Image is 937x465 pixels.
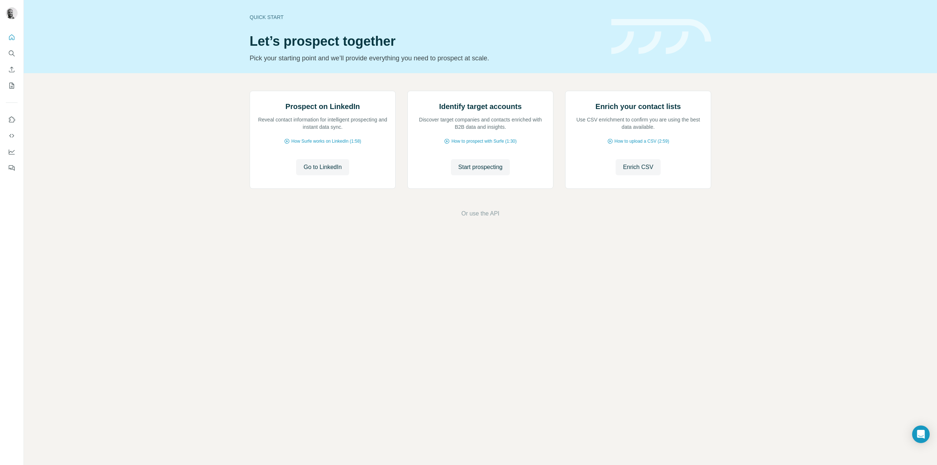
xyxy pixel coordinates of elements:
[6,63,18,76] button: Enrich CSV
[623,163,653,172] span: Enrich CSV
[6,79,18,92] button: My lists
[296,159,349,175] button: Go to LinkedIn
[611,19,711,55] img: banner
[596,101,681,112] h2: Enrich your contact lists
[6,113,18,126] button: Use Surfe on LinkedIn
[6,47,18,60] button: Search
[616,159,661,175] button: Enrich CSV
[461,209,499,218] button: Or use the API
[615,138,669,145] span: How to upload a CSV (2:59)
[250,14,602,21] div: Quick start
[6,161,18,175] button: Feedback
[303,163,341,172] span: Go to LinkedIn
[250,34,602,49] h1: Let’s prospect together
[6,129,18,142] button: Use Surfe API
[291,138,361,145] span: How Surfe works on LinkedIn (1:58)
[912,425,930,443] div: Open Intercom Messenger
[285,101,360,112] h2: Prospect on LinkedIn
[6,7,18,19] img: Avatar
[257,116,388,131] p: Reveal contact information for intelligent prospecting and instant data sync.
[451,159,510,175] button: Start prospecting
[6,145,18,158] button: Dashboard
[415,116,546,131] p: Discover target companies and contacts enriched with B2B data and insights.
[573,116,703,131] p: Use CSV enrichment to confirm you are using the best data available.
[439,101,522,112] h2: Identify target accounts
[6,31,18,44] button: Quick start
[451,138,516,145] span: How to prospect with Surfe (1:30)
[458,163,503,172] span: Start prospecting
[250,53,602,63] p: Pick your starting point and we’ll provide everything you need to prospect at scale.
